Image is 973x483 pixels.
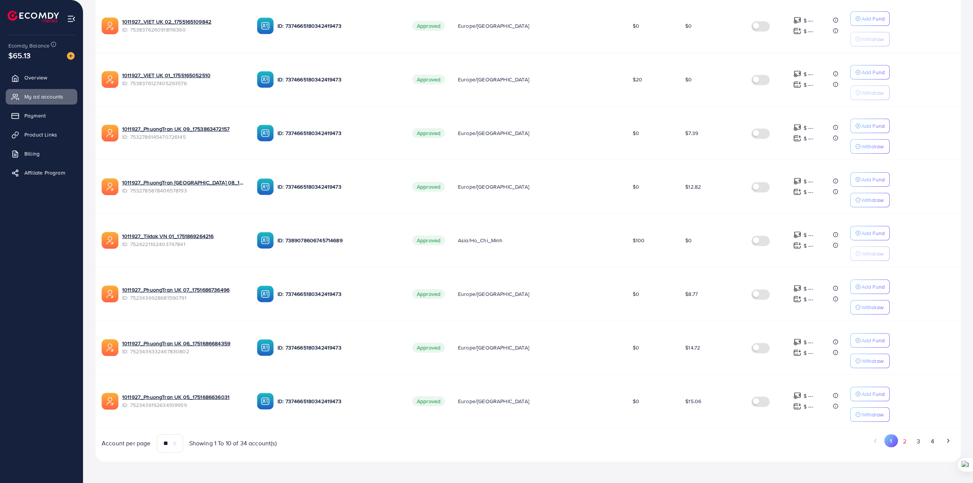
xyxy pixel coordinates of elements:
p: $ --- [804,284,813,293]
img: top-up amount [793,124,801,132]
div: <span class='underline'>1011927_PhuongTran UK 06_1751686684359</span></br>7523436332467830802 [122,340,245,355]
img: ic-ads-acc.e4c84228.svg [102,17,118,34]
p: $ --- [804,16,813,25]
img: top-up amount [793,295,801,303]
span: ID: 7524221102403747841 [122,240,245,248]
img: ic-ads-acc.e4c84228.svg [102,339,118,356]
button: Add Fund [850,387,890,401]
img: image [67,52,75,60]
img: top-up amount [793,338,801,346]
span: $0 [633,344,639,351]
img: top-up amount [793,402,801,410]
img: ic-ba-acc.ded83a64.svg [257,71,274,88]
img: ic-ads-acc.e4c84228.svg [102,232,118,249]
p: ID: 7374665180342419473 [278,289,400,299]
a: 1011927_VIET UK 02_1755165109842 [122,18,245,25]
p: $ --- [804,230,813,240]
p: Add Fund [861,68,885,77]
div: <span class='underline'>1011927_Tiktok VN 01_1751869264216</span></br>7524221102403747841 [122,232,245,248]
img: top-up amount [793,16,801,24]
span: $0 [685,237,692,244]
button: Add Fund [850,172,890,187]
span: Approved [412,128,445,138]
div: <span class='underline'>1011927_PhuongTran UK 05_1751686636031</span></br>7523436192634109959 [122,393,245,409]
button: Withdraw [850,354,890,368]
div: <span class='underline'>1011927_VIET UK 01_1755165052510</span></br>7538376127405293576 [122,71,245,87]
span: Europe/[GEOGRAPHIC_DATA] [458,397,529,405]
button: Withdraw [850,246,890,261]
a: Overview [6,70,77,85]
img: ic-ba-acc.ded83a64.svg [257,339,274,356]
div: <span class='underline'>1011927_PhuongTran UK 07_1751686736496</span></br>7523436928681590791 [122,286,245,302]
button: Add Fund [850,65,890,79]
button: Go to page 1 [884,434,898,447]
span: Approved [412,182,445,192]
p: ID: 7374665180342419473 [278,397,400,406]
p: ID: 7374665180342419473 [278,129,400,138]
p: $ --- [804,402,813,411]
img: top-up amount [793,134,801,142]
p: Add Fund [861,336,885,345]
p: $ --- [804,80,813,89]
span: $8.77 [685,290,698,298]
span: Ecomdy Balance [8,42,49,49]
p: ID: 7374665180342419473 [278,343,400,352]
span: Approved [412,289,445,299]
p: $ --- [804,338,813,347]
button: Go to page 4 [925,434,939,448]
a: 1011927_PhuongTran UK 05_1751686636031 [122,393,245,401]
img: logo [8,11,59,22]
img: ic-ads-acc.e4c84228.svg [102,178,118,195]
button: Add Fund [850,333,890,348]
p: $ --- [804,123,813,132]
p: Withdraw [861,142,884,151]
span: ID: 7532785878406578193 [122,187,245,194]
span: Approved [412,21,445,31]
p: Add Fund [861,389,885,399]
p: $ --- [804,27,813,36]
p: Add Fund [861,14,885,23]
button: Go to next page [941,434,955,447]
div: <span class='underline'>1011927_PhuongTran UK 09_1753863472157</span></br>7532786145470726145 [122,125,245,141]
img: top-up amount [793,349,801,357]
span: Billing [24,150,40,157]
button: Withdraw [850,193,890,207]
a: Affiliate Program [6,165,77,180]
p: Withdraw [861,356,884,365]
img: ic-ads-acc.e4c84228.svg [102,71,118,88]
a: My ad accounts [6,89,77,104]
img: ic-ba-acc.ded83a64.svg [257,286,274,302]
span: Europe/[GEOGRAPHIC_DATA] [458,183,529,191]
p: ID: 7389078606745714689 [278,236,400,245]
img: ic-ads-acc.e4c84228.svg [102,393,118,410]
p: Add Fund [861,282,885,291]
p: $ --- [804,187,813,197]
button: Go to page 2 [898,434,912,448]
span: $0 [633,183,639,191]
span: $20 [633,76,642,83]
p: $ --- [804,70,813,79]
span: Europe/[GEOGRAPHIC_DATA] [458,129,529,137]
span: Approved [412,75,445,84]
button: Add Fund [850,119,890,133]
span: ID: 7523436928681590791 [122,294,245,302]
button: Withdraw [850,407,890,422]
p: ID: 7374665180342419473 [278,21,400,30]
span: Approved [412,343,445,353]
button: Add Fund [850,11,890,26]
img: top-up amount [793,81,801,89]
img: top-up amount [793,231,801,239]
img: top-up amount [793,177,801,185]
p: $ --- [804,348,813,357]
img: top-up amount [793,70,801,78]
a: 1011927_Tiktok VN 01_1751869264216 [122,232,245,240]
span: $0 [685,22,692,30]
div: <span class='underline'>1011927_VIET UK 02_1755165109842</span></br>7538376260918116360 [122,18,245,33]
span: Asia/Ho_Chi_Minh [458,237,503,244]
button: Add Fund [850,280,890,294]
button: Withdraw [850,86,890,100]
img: ic-ba-acc.ded83a64.svg [257,178,274,195]
span: $7.39 [685,129,698,137]
p: $ --- [804,391,813,400]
